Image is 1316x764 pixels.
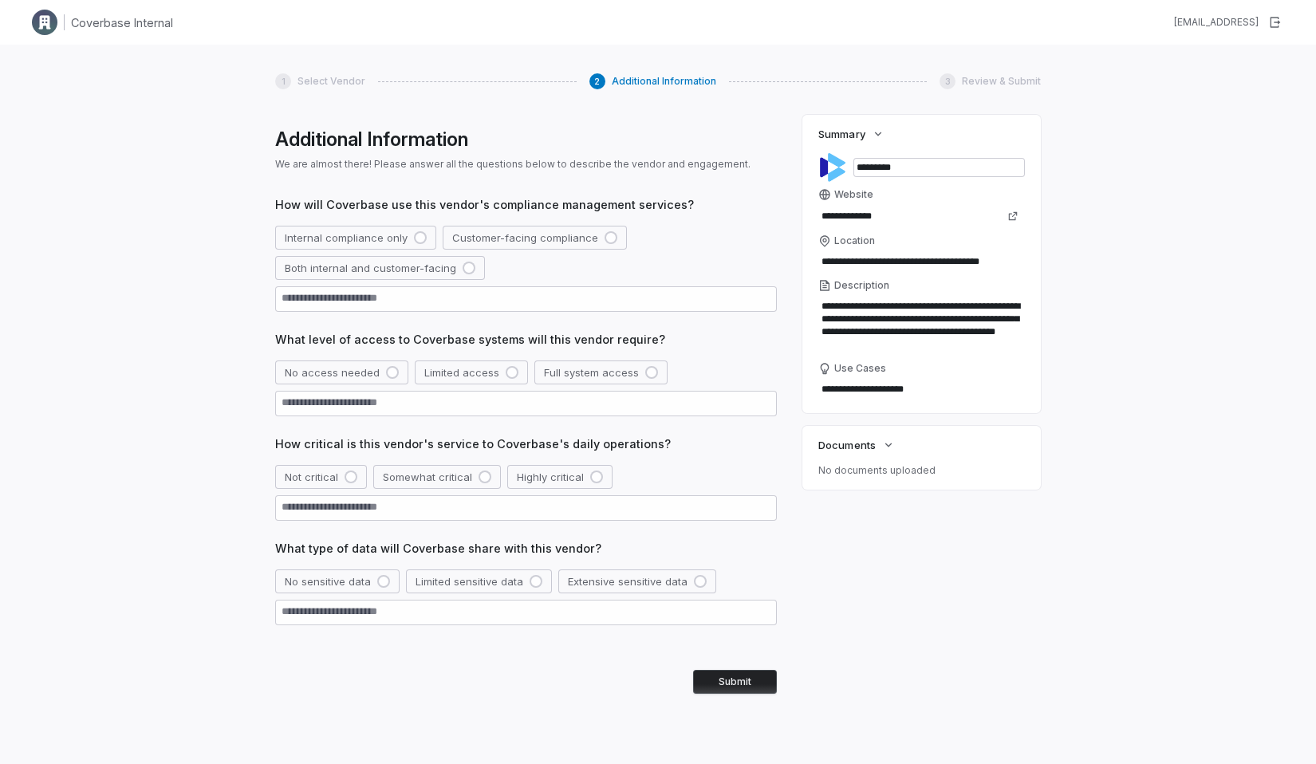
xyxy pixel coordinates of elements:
input: Website [818,205,998,227]
button: Summary [814,120,888,148]
div: 2 [589,73,605,89]
p: We are almost there! Please answer all the questions below to describe the vendor and engagement. [275,158,777,171]
span: How critical is this vendor's service to Coverbase's daily operations? [275,435,777,452]
h1: Additional Information [275,128,777,152]
span: Documents [818,438,875,452]
span: Select Vendor [297,75,365,88]
button: Extensive sensitive data [558,569,716,593]
button: Limited sensitive data [406,569,552,593]
img: Clerk Logo [32,10,57,35]
button: Highly critical [507,465,613,489]
span: Location [834,234,875,247]
span: How will Coverbase use this vendor's compliance management services? [275,196,777,213]
textarea: Use Cases [818,378,1025,400]
textarea: Description [818,295,1025,356]
button: No access needed [275,360,408,384]
span: What level of access to Coverbase systems will this vendor require? [275,331,777,348]
button: Not critical [275,465,367,489]
span: Use Cases [834,362,886,375]
button: Customer-facing compliance [443,226,627,250]
button: Somewhat critical [373,465,501,489]
button: Submit [693,670,777,694]
div: 1 [275,73,291,89]
h1: Coverbase Internal [71,14,173,31]
span: Review & Submit [962,75,1041,88]
span: What type of data will Coverbase share with this vendor? [275,540,777,557]
div: 3 [940,73,955,89]
button: Limited access [415,360,528,384]
p: No documents uploaded [818,464,1025,477]
button: Full system access [534,360,668,384]
span: Summary [818,127,865,141]
button: Documents [814,431,899,459]
span: Additional Information [612,75,716,88]
input: Location [818,250,1025,273]
span: Description [834,279,889,292]
div: [EMAIL_ADDRESS] [1174,16,1259,29]
span: Website [834,188,873,201]
button: Both internal and customer-facing [275,256,485,280]
button: Internal compliance only [275,226,436,250]
button: No sensitive data [275,569,400,593]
